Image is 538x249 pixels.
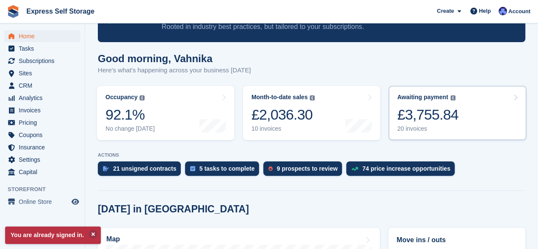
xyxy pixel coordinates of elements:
p: ACTIONS [98,152,525,158]
a: 5 tasks to complete [185,161,263,180]
img: icon-info-grey-7440780725fd019a000dd9b08b2336e03edf1995a4989e88bcd33f0948082b44.svg [310,95,315,100]
a: 9 prospects to review [263,161,346,180]
span: Subscriptions [19,55,70,67]
a: 74 price increase opportunities [346,161,459,180]
img: task-75834270c22a3079a89374b754ae025e5fb1db73e45f91037f5363f120a921f8.svg [190,166,195,171]
a: 21 unsigned contracts [98,161,185,180]
h2: Map [106,235,120,243]
a: Preview store [70,197,80,207]
span: Online Store [19,196,70,208]
span: Storefront [8,185,85,194]
a: menu [4,92,80,104]
a: menu [4,141,80,153]
a: Occupancy 92.1% No change [DATE] [97,86,234,140]
a: menu [4,80,80,92]
div: No change [DATE] [105,125,155,132]
h2: [DATE] in [GEOGRAPHIC_DATA] [98,203,249,215]
a: Month-to-date sales £2,036.30 10 invoices [243,86,380,140]
div: Occupancy [105,94,137,101]
a: menu [4,67,80,79]
div: 5 tasks to complete [199,165,255,172]
div: 10 invoices [251,125,315,132]
div: £2,036.30 [251,106,315,123]
a: Express Self Storage [23,4,98,18]
a: menu [4,117,80,129]
span: Insurance [19,141,70,153]
img: prospect-51fa495bee0391a8d652442698ab0144808aea92771e9ea1ae160a38d050c398.svg [268,166,273,171]
img: icon-info-grey-7440780725fd019a000dd9b08b2336e03edf1995a4989e88bcd33f0948082b44.svg [450,95,455,100]
p: You are already signed in. [5,226,101,244]
span: Create [437,7,454,15]
img: price_increase_opportunities-93ffe204e8149a01c8c9dc8f82e8f89637d9d84a8eef4429ea346261dce0b2c0.svg [351,167,358,171]
p: Rooted in industry best practices, but tailored to your subscriptions. [162,22,451,31]
a: menu [4,30,80,42]
span: Pricing [19,117,70,129]
div: 20 invoices [397,125,458,132]
span: Tasks [19,43,70,54]
div: 74 price increase opportunities [362,165,450,172]
a: menu [4,196,80,208]
h1: Good morning, Vahnika [98,53,251,64]
a: menu [4,43,80,54]
div: 92.1% [105,106,155,123]
a: menu [4,154,80,166]
div: £3,755.84 [397,106,458,123]
a: menu [4,55,80,67]
div: 21 unsigned contracts [113,165,176,172]
span: Analytics [19,92,70,104]
a: menu [4,129,80,141]
img: contract_signature_icon-13c848040528278c33f63329250d36e43548de30e8caae1d1a13099fd9432cc5.svg [103,166,109,171]
span: Home [19,30,70,42]
span: Settings [19,154,70,166]
img: stora-icon-8386f47178a22dfd0bd8f6a31ec36ba5ce8667c1dd55bd0f319d3a0aa187defe.svg [7,5,20,18]
span: Coupons [19,129,70,141]
img: icon-info-grey-7440780725fd019a000dd9b08b2336e03edf1995a4989e88bcd33f0948082b44.svg [139,95,145,100]
span: Invoices [19,104,70,116]
span: Account [508,7,530,16]
span: Help [479,7,491,15]
img: Vahnika Batchu [498,7,507,15]
p: Here's what's happening across your business [DATE] [98,66,251,75]
a: menu [4,104,80,116]
div: Month-to-date sales [251,94,307,101]
h2: Move ins / outs [396,235,517,245]
span: CRM [19,80,70,92]
div: Awaiting payment [397,94,448,101]
a: menu [4,166,80,178]
a: Awaiting payment £3,755.84 20 invoices [389,86,526,140]
span: Sites [19,67,70,79]
div: 9 prospects to review [277,165,338,172]
span: Capital [19,166,70,178]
